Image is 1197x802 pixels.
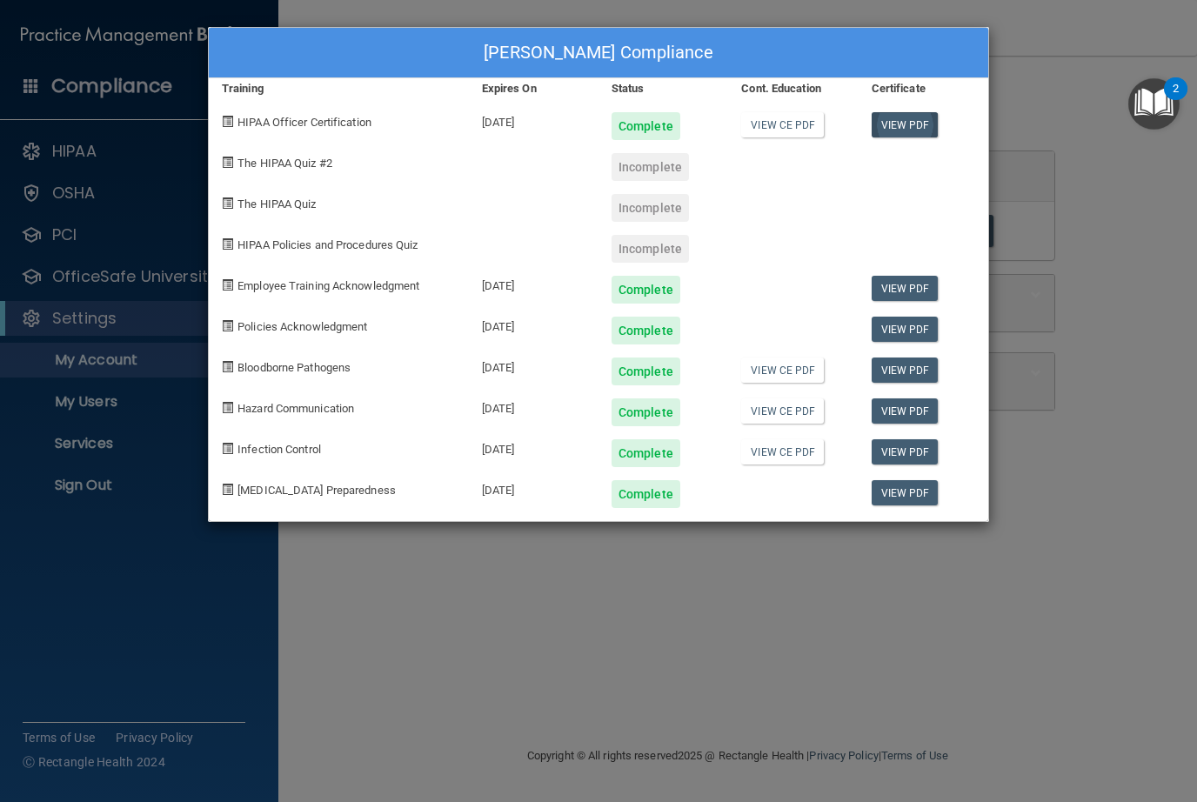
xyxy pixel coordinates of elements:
span: Policies Acknowledgment [237,320,367,333]
div: Complete [612,398,680,426]
div: Expires On [469,78,598,99]
div: Incomplete [612,194,689,222]
span: Bloodborne Pathogens [237,361,351,374]
div: [DATE] [469,426,598,467]
button: Open Resource Center, 2 new notifications [1128,78,1180,130]
a: View CE PDF [741,398,824,424]
a: View PDF [872,480,939,505]
div: [DATE] [469,304,598,344]
div: Status [598,78,728,99]
span: The HIPAA Quiz #2 [237,157,332,170]
a: View PDF [872,112,939,137]
a: View CE PDF [741,439,824,464]
div: Complete [612,112,680,140]
a: View PDF [872,398,939,424]
div: Incomplete [612,153,689,181]
div: Complete [612,480,680,508]
a: View CE PDF [741,112,824,137]
div: [DATE] [469,467,598,508]
div: [DATE] [469,344,598,385]
div: Complete [612,358,680,385]
div: Complete [612,276,680,304]
span: HIPAA Policies and Procedures Quiz [237,238,418,251]
a: View PDF [872,276,939,301]
div: Incomplete [612,235,689,263]
span: Hazard Communication [237,402,354,415]
span: [MEDICAL_DATA] Preparedness [237,484,396,497]
span: Infection Control [237,443,321,456]
div: [PERSON_NAME] Compliance [209,28,988,78]
div: Cont. Education [728,78,858,99]
div: Complete [612,439,680,467]
a: View PDF [872,358,939,383]
div: Training [209,78,469,99]
div: Certificate [859,78,988,99]
a: View PDF [872,439,939,464]
span: HIPAA Officer Certification [237,116,371,129]
div: [DATE] [469,263,598,304]
div: [DATE] [469,385,598,426]
div: [DATE] [469,99,598,140]
a: View PDF [872,317,939,342]
a: View CE PDF [741,358,824,383]
div: 2 [1173,89,1179,111]
span: Employee Training Acknowledgment [237,279,419,292]
div: Complete [612,317,680,344]
span: The HIPAA Quiz [237,197,316,211]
